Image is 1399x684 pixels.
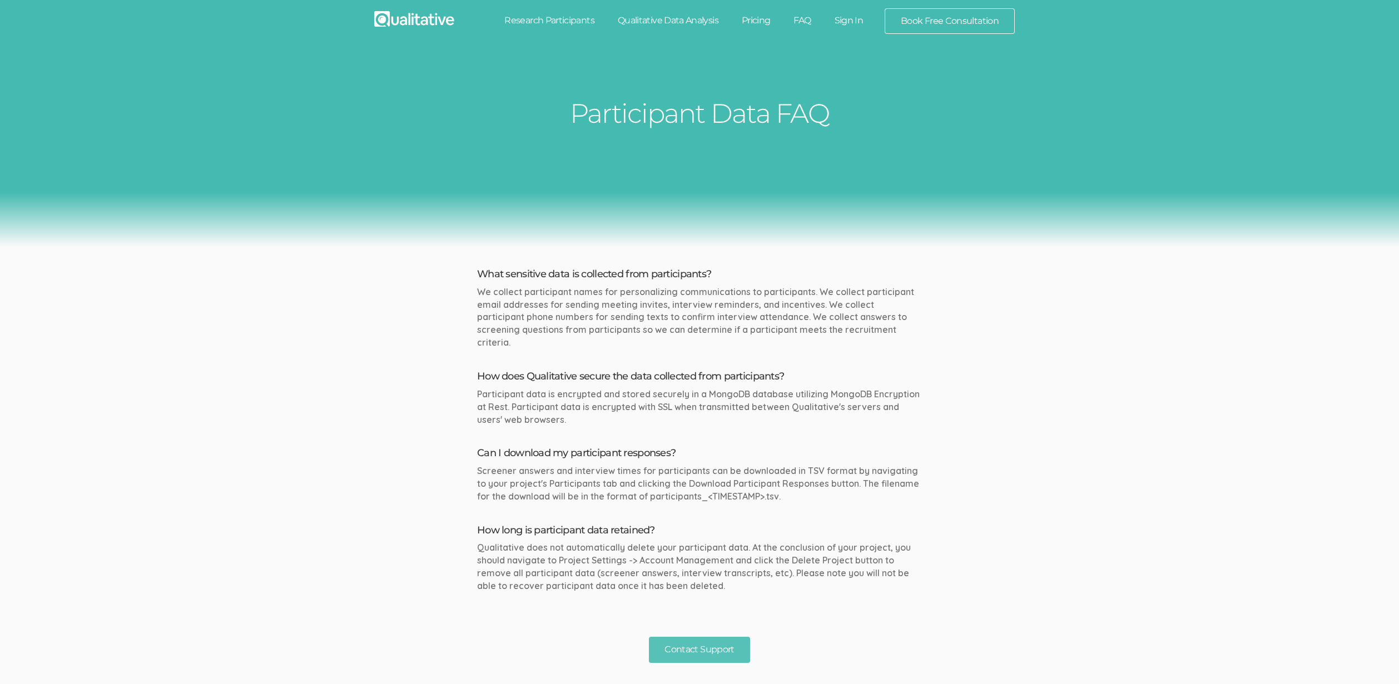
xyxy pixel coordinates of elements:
[477,388,922,426] div: Participant data is encrypted and stored securely in a MongoDB database utilizing MongoDB Encrypt...
[823,8,875,33] a: Sign In
[885,9,1014,33] a: Book Free Consultation
[477,465,922,503] div: Screener answers and interview times for participants can be downloaded in TSV format by navigati...
[477,525,922,536] h4: How long is participant data retained?
[649,637,750,663] a: Contact Support
[477,269,922,280] h4: What sensitive data is collected from participants?
[533,97,866,130] h1: Participant Data FAQ
[374,11,454,27] img: Qualitative
[477,541,922,592] div: Qualitative does not automatically delete your participant data. At the conclusion of your projec...
[606,8,730,33] a: Qualitative Data Analysis
[477,371,922,382] h4: How does Qualitative secure the data collected from participants?
[782,8,822,33] a: FAQ
[477,286,922,349] div: We collect participant names for personalizing communications to participants. We collect partici...
[477,448,922,459] h4: Can I download my participant responses?
[493,8,606,33] a: Research Participants
[730,8,782,33] a: Pricing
